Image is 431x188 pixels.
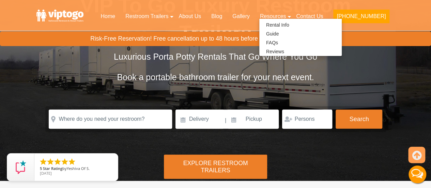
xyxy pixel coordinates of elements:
[282,110,332,129] input: Persons
[61,158,69,166] li: 
[404,161,431,188] button: Live Chat
[336,110,382,129] button: Search
[164,155,267,179] div: Explore Restroom Trailers
[259,47,291,56] a: Reviews
[120,9,173,24] a: Restroom Trailers
[173,9,206,24] a: About Us
[225,110,226,131] span: |
[43,166,62,171] span: Star Rating
[40,166,42,171] span: 5
[117,72,314,82] span: Book a portable bathroom trailer for your next event.
[67,166,90,171] span: Yeshiva Of S.
[53,158,62,166] li: 
[46,158,55,166] li: 
[14,160,28,174] img: Review Rating
[206,9,227,24] a: Blog
[40,171,52,176] span: [DATE]
[40,167,112,171] span: by
[328,9,394,27] a: [PHONE_NUMBER]
[95,9,120,24] a: Home
[114,52,317,61] span: Luxurious Porta Potty Rentals That Go Where You Go
[255,9,291,24] a: Resources
[39,158,47,166] li: 
[227,9,255,24] a: Gallery
[175,110,224,129] input: Delivery
[227,110,279,129] input: Pickup
[333,10,389,23] button: [PHONE_NUMBER]
[68,158,76,166] li: 
[259,20,296,29] a: Rental Info
[291,9,328,24] a: Contact Us
[259,38,285,47] a: FAQs
[259,29,286,38] a: Guide
[49,110,172,129] input: Where do you need your restroom?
